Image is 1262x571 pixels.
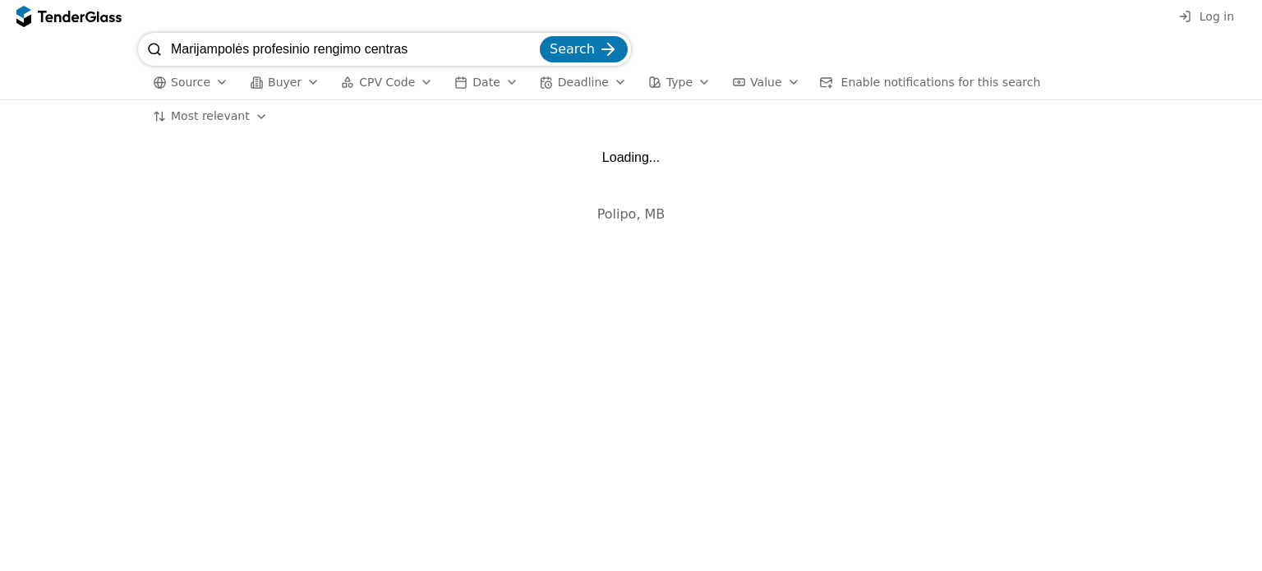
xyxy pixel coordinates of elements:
[597,206,666,222] span: Polipo, MB
[533,72,633,93] button: Deadline
[1200,10,1234,23] span: Log in
[334,72,440,93] button: CPV Code
[725,72,806,93] button: Value
[750,76,781,89] span: Value
[268,76,302,89] span: Buyer
[642,72,717,93] button: Type
[171,33,537,66] input: Search tenders...
[243,72,326,93] button: Buyer
[540,36,628,62] button: Search
[359,76,415,89] span: CPV Code
[171,76,210,89] span: Source
[448,72,524,93] button: Date
[815,72,1046,93] button: Enable notifications for this search
[550,41,595,57] span: Search
[146,72,235,93] button: Source
[558,76,609,89] span: Deadline
[841,76,1041,89] span: Enable notifications for this search
[666,76,693,89] span: Type
[472,76,500,89] span: Date
[602,150,660,165] div: Loading...
[1173,7,1239,27] button: Log in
